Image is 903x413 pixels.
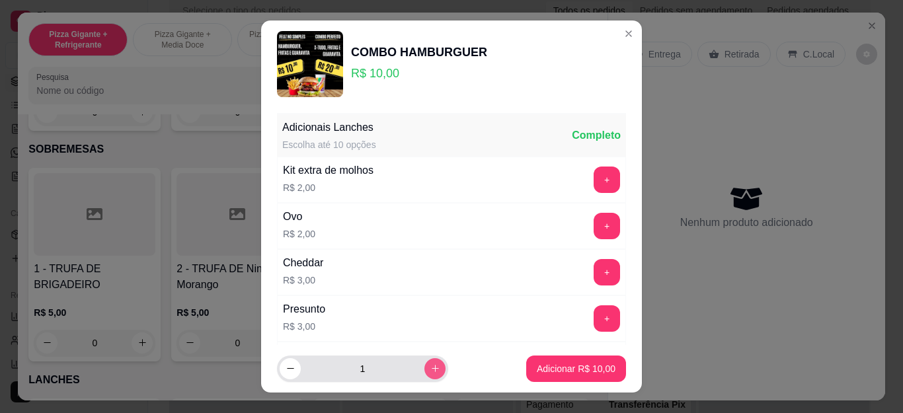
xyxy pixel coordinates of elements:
[283,163,373,178] div: Kit extra de molhos
[283,255,323,271] div: Cheddar
[283,320,325,333] p: R$ 3,00
[282,120,376,135] div: Adicionais Lanches
[594,305,620,332] button: add
[283,301,325,317] div: Presunto
[572,128,621,143] div: Completo
[594,213,620,239] button: add
[537,362,615,375] p: Adicionar R$ 10,00
[277,31,343,97] img: product-image
[280,358,301,379] button: decrease-product-quantity
[618,23,639,44] button: Close
[351,43,487,61] div: COMBO HAMBURGUER
[283,274,323,287] p: R$ 3,00
[351,64,487,83] p: R$ 10,00
[282,138,376,151] div: Escolha até 10 opções
[283,181,373,194] p: R$ 2,00
[283,227,315,241] p: R$ 2,00
[283,209,315,225] div: Ovo
[594,259,620,285] button: add
[594,167,620,193] button: add
[526,356,626,382] button: Adicionar R$ 10,00
[424,358,446,379] button: increase-product-quantity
